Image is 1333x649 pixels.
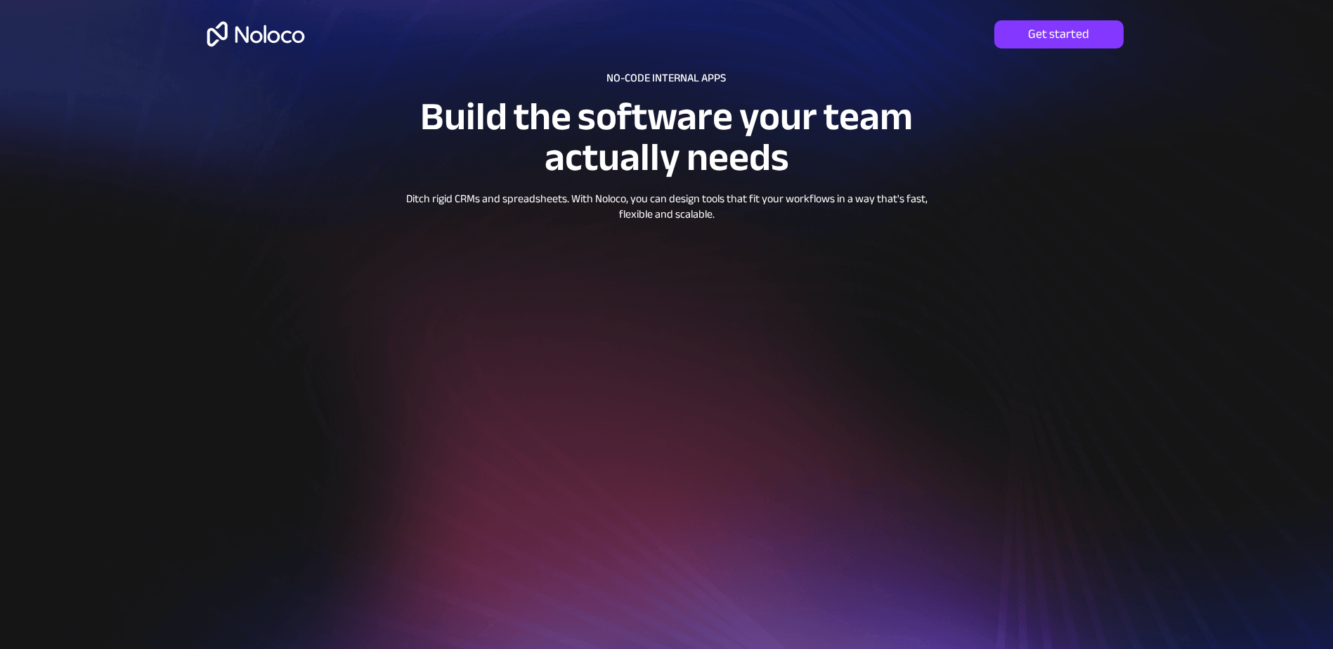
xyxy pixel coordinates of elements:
[994,20,1124,48] a: Get started
[606,67,726,88] span: NO-CODE INTERNAL APPS
[420,80,913,194] span: Build the software your team actually needs
[406,188,928,225] span: Ditch rigid CRMs and spreadsheets. With Noloco, you can design tools that fit your workflows in a...
[994,27,1124,42] span: Get started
